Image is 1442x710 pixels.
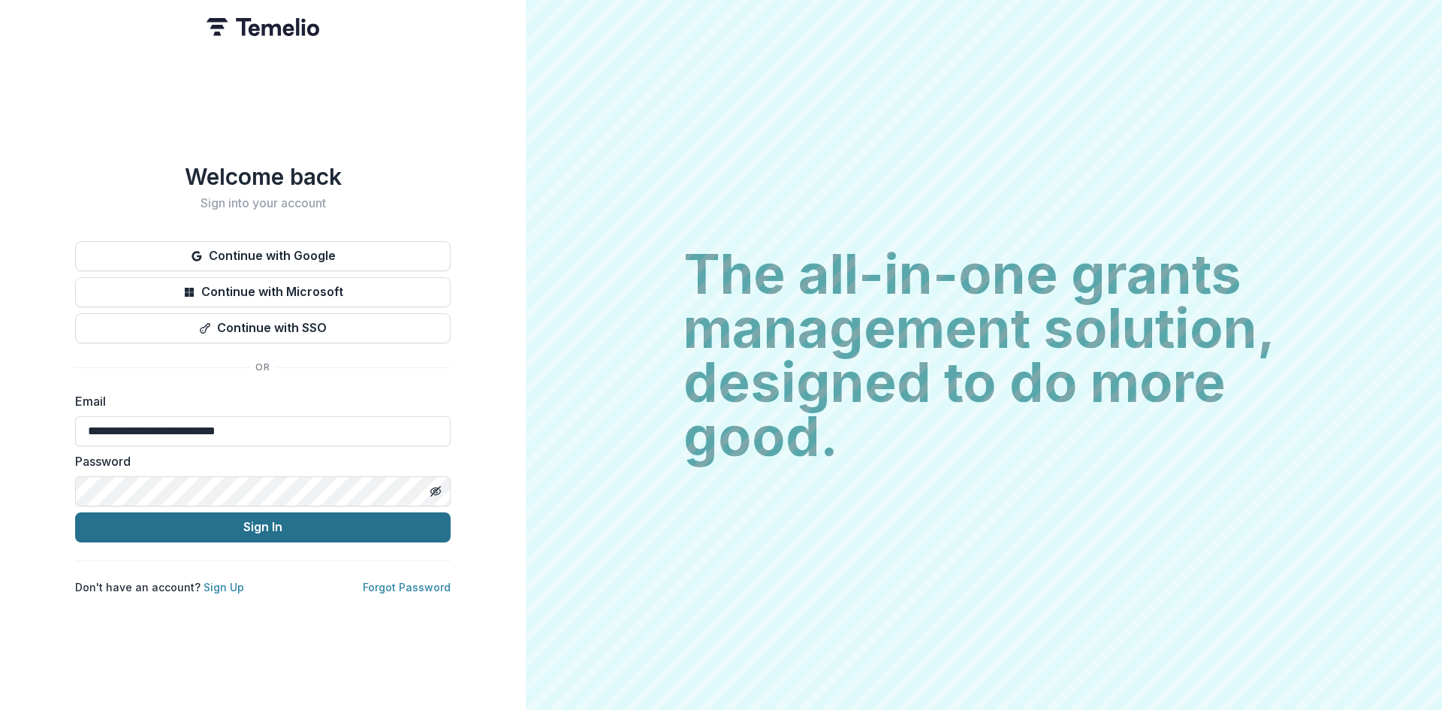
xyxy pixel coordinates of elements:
button: Sign In [75,512,451,542]
button: Continue with Google [75,241,451,271]
button: Toggle password visibility [424,479,448,503]
h2: Sign into your account [75,196,451,210]
button: Continue with SSO [75,313,451,343]
h1: Welcome back [75,163,451,190]
p: Don't have an account? [75,579,244,595]
button: Continue with Microsoft [75,277,451,307]
label: Email [75,392,442,410]
img: Temelio [207,18,319,36]
a: Forgot Password [363,581,451,594]
a: Sign Up [204,581,244,594]
label: Password [75,452,442,470]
